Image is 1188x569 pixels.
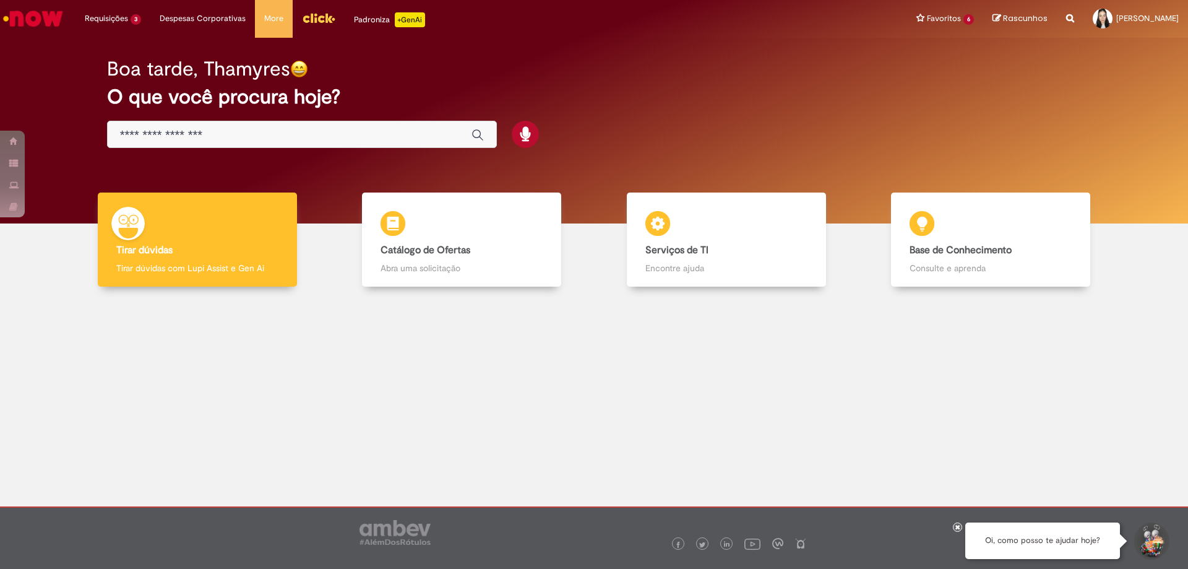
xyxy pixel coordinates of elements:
span: Despesas Corporativas [160,12,246,25]
a: Rascunhos [992,13,1048,25]
div: Padroniza [354,12,425,27]
span: 6 [963,14,974,25]
b: Catálogo de Ofertas [381,244,470,256]
span: Requisições [85,12,128,25]
span: Favoritos [927,12,961,25]
img: logo_footer_twitter.png [699,542,705,548]
img: happy-face.png [290,60,308,78]
h2: O que você procura hoje? [107,86,1082,108]
span: [PERSON_NAME] [1116,13,1179,24]
p: Encontre ajuda [645,262,807,274]
p: Tirar dúvidas com Lupi Assist e Gen Ai [116,262,278,274]
p: Abra uma solicitação [381,262,543,274]
img: logo_footer_ambev_rotulo_gray.png [359,520,431,545]
img: click_logo_yellow_360x200.png [302,9,335,27]
span: More [264,12,283,25]
img: logo_footer_youtube.png [744,536,760,552]
h2: Boa tarde, Thamyres [107,58,290,80]
button: Iniciar Conversa de Suporte [1132,523,1169,560]
a: Catálogo de Ofertas Abra uma solicitação [330,193,595,287]
img: logo_footer_workplace.png [772,538,783,549]
p: Consulte e aprenda [910,262,1072,274]
div: Oi, como posso te ajudar hoje? [965,523,1120,559]
b: Serviços de TI [645,244,708,256]
img: logo_footer_naosei.png [795,538,806,549]
img: ServiceNow [1,6,65,31]
a: Serviços de TI Encontre ajuda [594,193,859,287]
span: Rascunhos [1003,12,1048,24]
b: Base de Conhecimento [910,244,1012,256]
img: logo_footer_linkedin.png [724,541,730,549]
a: Tirar dúvidas Tirar dúvidas com Lupi Assist e Gen Ai [65,193,330,287]
p: +GenAi [395,12,425,27]
b: Tirar dúvidas [116,244,173,256]
span: 3 [131,14,141,25]
img: logo_footer_facebook.png [675,542,681,548]
a: Base de Conhecimento Consulte e aprenda [859,193,1124,287]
